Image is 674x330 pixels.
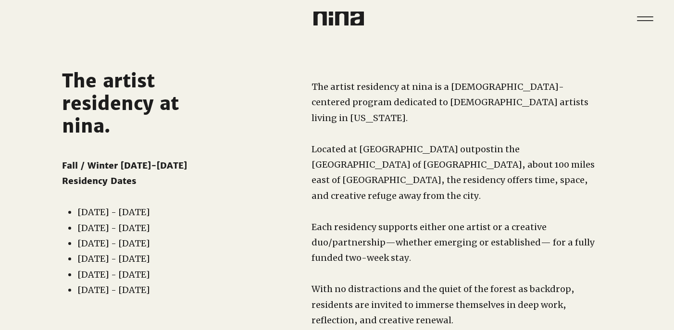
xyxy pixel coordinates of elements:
[312,81,588,123] span: The artist residency at nina is a [DEMOGRAPHIC_DATA]-centered program dedicated to [DEMOGRAPHIC_D...
[77,238,150,249] span: [DATE] - [DATE]
[312,144,595,201] span: in the [GEOGRAPHIC_DATA] of [GEOGRAPHIC_DATA], about 100 miles east of [GEOGRAPHIC_DATA], the res...
[630,4,660,33] nav: Site
[313,12,364,25] img: Nina Logo CMYK_Charcoal.png
[77,222,150,233] span: [DATE] - [DATE]
[77,207,150,218] span: [DATE] - [DATE]
[77,253,150,264] span: [DATE] - [DATE]
[312,283,574,326] span: With no distractions and the quiet of the forest as backdrop, residents are invited to immerse th...
[62,160,187,186] span: Fall / Winter [DATE]-[DATE] Residency Dates
[312,144,494,155] span: Located at [GEOGRAPHIC_DATA] outpost
[312,221,595,264] span: Each residency supports either one artist or a creative duo/partnership—whether emerging or estab...
[77,269,150,280] span: [DATE] - [DATE]
[630,4,660,33] button: Menu
[77,284,150,295] span: [DATE] - [DATE]
[62,70,179,137] span: The artist residency at nina.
